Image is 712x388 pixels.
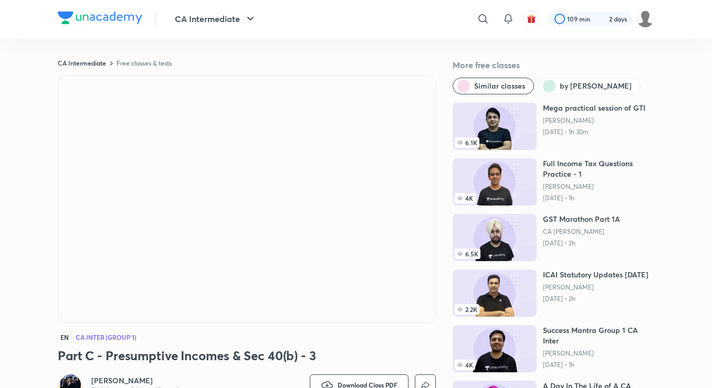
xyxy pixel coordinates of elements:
img: avatar [527,14,536,24]
h6: Full Income Tax Questions Practice - 1 [543,158,654,179]
p: [DATE] • 1h 30m [543,128,645,136]
button: avatar [523,10,540,27]
span: 4K [455,193,475,203]
a: CA Intermediate [58,59,106,67]
a: [PERSON_NAME] [543,182,654,191]
p: [DATE] • 2h [543,239,620,247]
p: [DATE] • 1h [543,361,654,369]
a: CA [PERSON_NAME] [543,228,620,236]
span: Similar classes [474,81,525,91]
h3: Part C - Presumptive Incomes & Sec 40(b) - 3 [58,347,436,364]
h6: Mega practical session of GTI [543,103,645,113]
iframe: Class [58,76,435,322]
a: Free classes & tests [117,59,172,67]
span: by Arvind Tuli [560,81,632,91]
img: Company Logo [58,12,142,24]
h6: GST Marathon Part 1A [543,214,620,224]
img: Soumee [636,10,654,28]
p: [DATE] • 1h [543,194,654,202]
a: [PERSON_NAME] [543,283,648,292]
p: [DATE] • 2h [543,295,648,303]
button: Similar classes [453,78,534,94]
a: [PERSON_NAME] [91,375,180,386]
h5: More free classes [453,59,654,71]
button: CA Intermediate [169,8,263,29]
span: EN [58,331,71,343]
span: 6.5K [455,249,480,259]
h6: ICAI Statutory Updates [DATE] [543,270,648,280]
button: by Arvind Tuli [538,78,641,94]
a: [PERSON_NAME] [543,349,654,358]
h6: Success Mantra Group 1 CA Inter [543,325,654,346]
span: 2.2K [455,304,479,315]
img: streak [596,14,607,24]
h4: CA Inter (Group 1) [76,334,137,340]
span: 4K [455,360,475,370]
span: 6.1K [455,137,479,148]
a: [PERSON_NAME] [543,116,645,125]
a: Company Logo [58,12,142,27]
